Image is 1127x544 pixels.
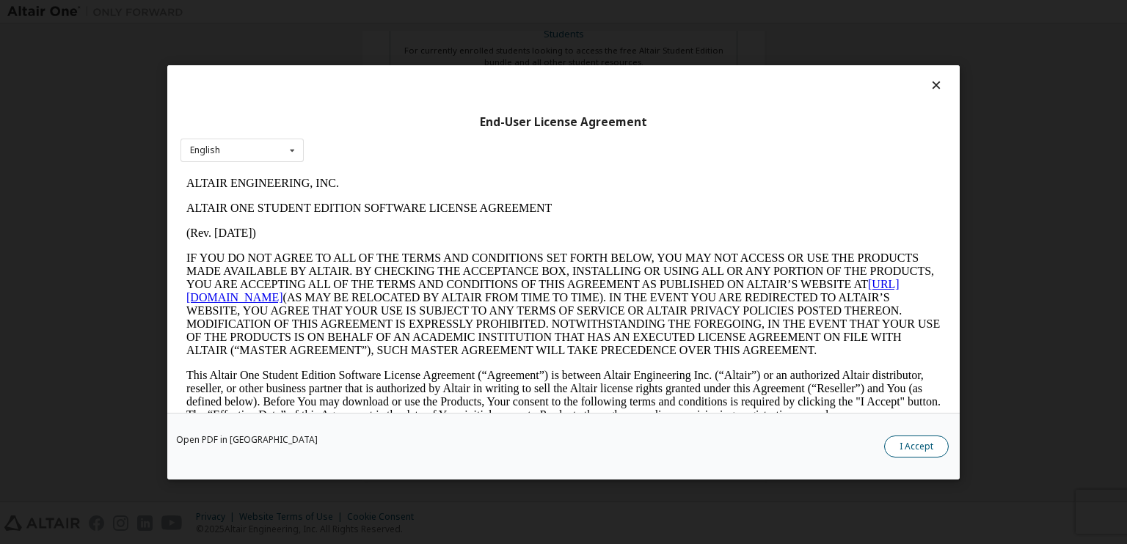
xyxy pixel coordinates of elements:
p: ALTAIR ONE STUDENT EDITION SOFTWARE LICENSE AGREEMENT [6,31,760,44]
a: Open PDF in [GEOGRAPHIC_DATA] [176,435,318,444]
div: End-User License Agreement [180,114,947,129]
p: (Rev. [DATE]) [6,56,760,69]
p: IF YOU DO NOT AGREE TO ALL OF THE TERMS AND CONDITIONS SET FORTH BELOW, YOU MAY NOT ACCESS OR USE... [6,81,760,186]
a: [URL][DOMAIN_NAME] [6,107,719,133]
button: I Accept [884,435,949,457]
p: This Altair One Student Edition Software License Agreement (“Agreement”) is between Altair Engine... [6,198,760,251]
div: English [190,146,220,155]
p: ALTAIR ENGINEERING, INC. [6,6,760,19]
